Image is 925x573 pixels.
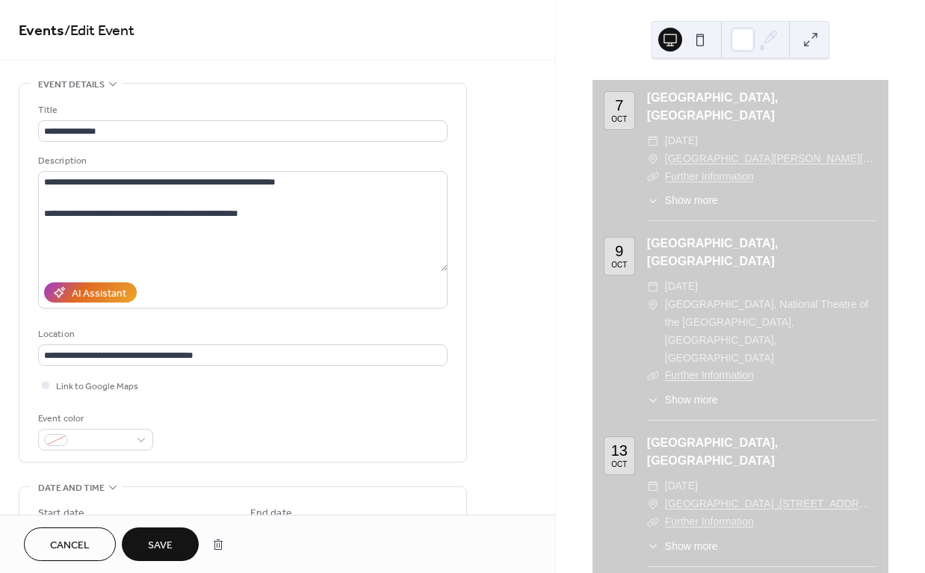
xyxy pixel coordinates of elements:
[250,506,292,521] div: End date
[647,296,659,314] div: ​
[665,477,698,495] span: [DATE]
[665,296,876,367] span: [GEOGRAPHIC_DATA], National Theatre of the [GEOGRAPHIC_DATA], [GEOGRAPHIC_DATA], [GEOGRAPHIC_DATA]
[38,153,445,169] div: Description
[665,515,754,527] a: Further Information
[647,237,778,267] a: [GEOGRAPHIC_DATA], [GEOGRAPHIC_DATA]
[647,168,659,186] div: ​
[647,193,659,208] div: ​
[647,132,659,150] div: ​
[665,132,698,150] span: [DATE]
[72,286,126,302] div: AI Assistant
[647,150,659,168] div: ​
[38,77,105,93] span: Event details
[665,539,718,554] span: Show more
[647,367,659,385] div: ​
[50,538,90,554] span: Cancel
[647,392,659,408] div: ​
[647,392,718,408] button: ​Show more
[647,436,778,467] a: [GEOGRAPHIC_DATA], [GEOGRAPHIC_DATA]
[122,527,199,561] button: Save
[665,369,754,381] a: Further Information
[615,244,623,258] div: 9
[647,539,659,554] div: ​
[665,150,876,168] a: [GEOGRAPHIC_DATA][PERSON_NAME][STREET_ADDRESS][GEOGRAPHIC_DATA]
[56,379,138,394] span: Link to Google Maps
[38,506,84,521] div: Start date
[647,193,718,208] button: ​Show more
[647,91,778,122] a: [GEOGRAPHIC_DATA], [GEOGRAPHIC_DATA]
[611,261,627,269] div: Oct
[647,539,718,554] button: ​Show more
[665,495,876,513] a: [GEOGRAPHIC_DATA] ,[STREET_ADDRESS]
[611,461,627,468] div: Oct
[19,16,64,46] a: Events
[647,278,659,296] div: ​
[148,538,173,554] span: Save
[665,278,698,296] span: [DATE]
[38,102,445,118] div: Title
[665,392,718,408] span: Show more
[611,443,628,458] div: 13
[611,116,627,123] div: Oct
[647,477,659,495] div: ​
[38,326,445,342] div: Location
[38,480,105,496] span: Date and time
[647,513,659,531] div: ​
[647,495,659,513] div: ​
[665,170,754,182] a: Further Information
[665,193,718,208] span: Show more
[38,411,150,427] div: Event color
[615,98,623,113] div: 7
[44,282,137,303] button: AI Assistant
[64,16,134,46] span: / Edit Event
[24,527,116,561] button: Cancel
